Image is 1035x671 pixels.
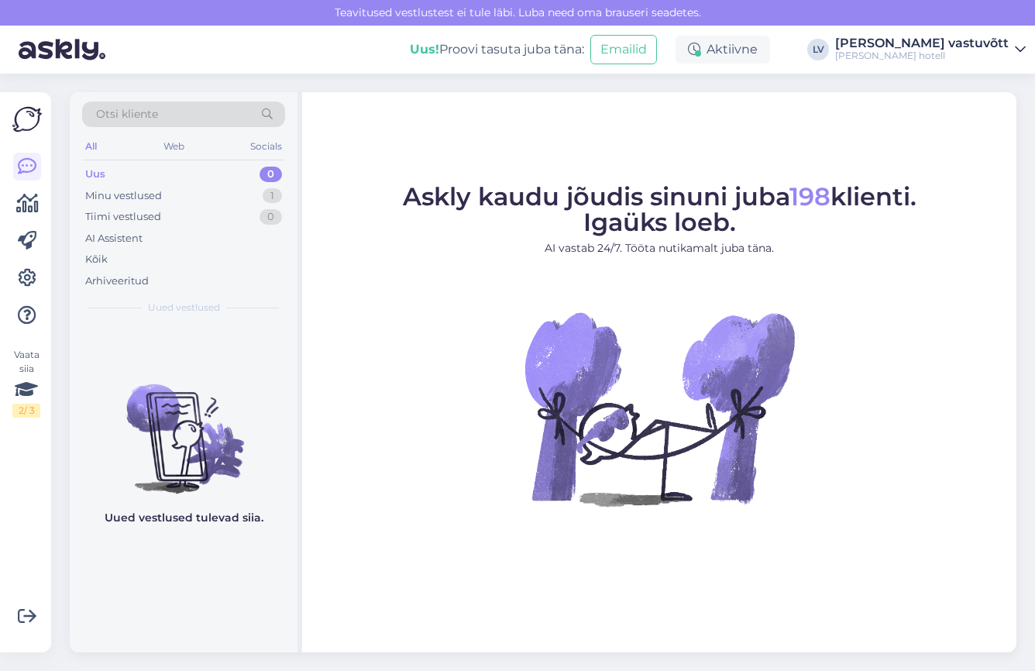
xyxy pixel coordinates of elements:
[520,269,799,548] img: No Chat active
[263,188,282,204] div: 1
[85,167,105,182] div: Uus
[789,181,830,212] span: 198
[85,209,161,225] div: Tiimi vestlused
[590,35,657,64] button: Emailid
[403,181,916,237] span: Askly kaudu jõudis sinuni juba klienti. Igaüks loeb.
[410,42,439,57] b: Uus!
[12,105,42,134] img: Askly Logo
[403,240,916,256] p: AI vastab 24/7. Tööta nutikamalt juba täna.
[82,136,100,157] div: All
[85,252,108,267] div: Kõik
[85,188,162,204] div: Minu vestlused
[96,106,158,122] span: Otsi kliente
[807,39,829,60] div: LV
[835,37,1026,62] a: [PERSON_NAME] vastuvõtt[PERSON_NAME] hotell
[260,167,282,182] div: 0
[148,301,220,315] span: Uued vestlused
[70,356,297,496] img: No chats
[85,274,149,289] div: Arhiveeritud
[676,36,770,64] div: Aktiivne
[835,37,1009,50] div: [PERSON_NAME] vastuvõtt
[160,136,187,157] div: Web
[12,348,40,418] div: Vaata siia
[12,404,40,418] div: 2 / 3
[85,231,143,246] div: AI Assistent
[247,136,285,157] div: Socials
[260,209,282,225] div: 0
[835,50,1009,62] div: [PERSON_NAME] hotell
[410,40,584,59] div: Proovi tasuta juba täna:
[105,510,263,526] p: Uued vestlused tulevad siia.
